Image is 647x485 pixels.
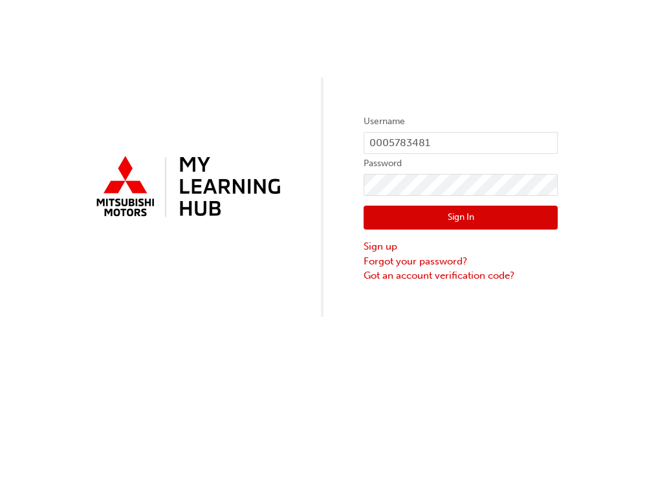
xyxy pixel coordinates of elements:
[364,254,558,269] a: Forgot your password?
[89,151,283,224] img: mmal
[364,268,558,283] a: Got an account verification code?
[364,156,558,171] label: Password
[364,206,558,230] button: Sign In
[364,114,558,129] label: Username
[364,239,558,254] a: Sign up
[364,132,558,154] input: Username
